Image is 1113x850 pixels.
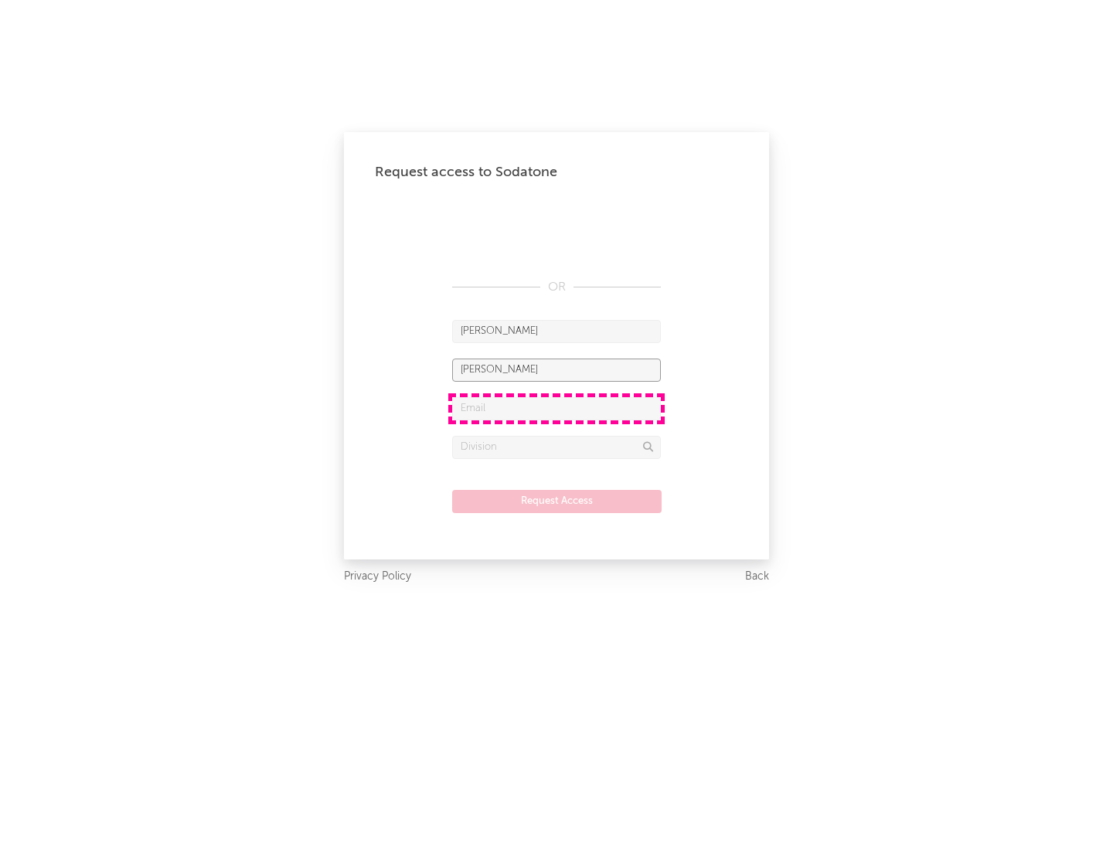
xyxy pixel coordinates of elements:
[452,320,661,343] input: First Name
[452,436,661,459] input: Division
[452,490,662,513] button: Request Access
[452,359,661,382] input: Last Name
[375,163,738,182] div: Request access to Sodatone
[344,567,411,586] a: Privacy Policy
[452,278,661,297] div: OR
[745,567,769,586] a: Back
[452,397,661,420] input: Email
